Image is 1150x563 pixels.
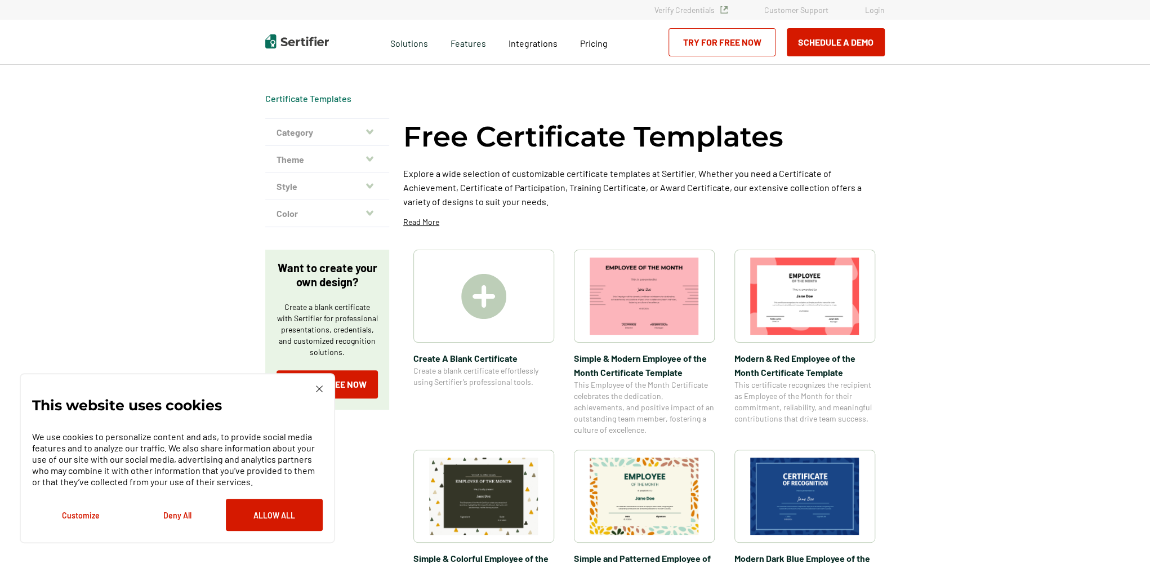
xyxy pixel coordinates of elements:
[720,6,728,14] img: Verified
[32,499,129,531] button: Customize
[403,166,885,209] p: Explore a wide selection of customizable certificate templates at Sertifier. Whether you need a C...
[403,216,439,228] p: Read More
[277,370,378,398] a: Try for Free Now
[734,351,875,379] span: Modern & Red Employee of the Month Certificate Template
[403,118,783,155] h1: Free Certificate Templates
[277,261,378,289] p: Want to create your own design?
[590,458,699,535] img: Simple and Patterned Employee of the Month Certificate Template
[509,35,558,49] a: Integrations
[265,200,389,227] button: Color
[574,351,715,379] span: Simple & Modern Employee of the Month Certificate Template
[32,400,222,411] p: This website uses cookies
[574,379,715,436] span: This Employee of the Month Certificate celebrates the dedication, achievements, and positive impa...
[316,385,323,392] img: Cookie Popup Close
[590,258,699,335] img: Simple & Modern Employee of the Month Certificate Template
[265,34,329,48] img: Sertifier | Digital Credentialing Platform
[764,5,828,15] a: Customer Support
[277,302,378,358] p: Create a blank certificate with Sertifier for professional presentations, credentials, and custom...
[265,93,351,104] div: Breadcrumb
[787,28,885,56] button: Schedule a Demo
[654,5,728,15] a: Verify Credentials
[574,250,715,436] a: Simple & Modern Employee of the Month Certificate TemplateSimple & Modern Employee of the Month C...
[429,458,538,535] img: Simple & Colorful Employee of the Month Certificate Template
[451,35,486,49] span: Features
[865,5,885,15] a: Login
[750,258,859,335] img: Modern & Red Employee of the Month Certificate Template
[413,351,554,365] span: Create A Blank Certificate
[668,28,775,56] a: Try for Free Now
[734,379,875,424] span: This certificate recognizes the recipient as Employee of the Month for their commitment, reliabil...
[129,499,226,531] button: Deny All
[265,93,351,104] a: Certificate Templates
[1094,509,1150,563] iframe: Chat Widget
[580,38,608,48] span: Pricing
[390,35,428,49] span: Solutions
[413,365,554,388] span: Create a blank certificate effortlessly using Sertifier’s professional tools.
[226,499,323,531] button: Allow All
[734,250,875,436] a: Modern & Red Employee of the Month Certificate TemplateModern & Red Employee of the Month Certifi...
[461,274,506,319] img: Create A Blank Certificate
[580,35,608,49] a: Pricing
[32,431,323,487] p: We use cookies to personalize content and ads, to provide social media features and to analyze ou...
[265,146,389,173] button: Theme
[265,119,389,146] button: Category
[265,173,389,200] button: Style
[750,458,859,535] img: Modern Dark Blue Employee of the Month Certificate Template
[509,38,558,48] span: Integrations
